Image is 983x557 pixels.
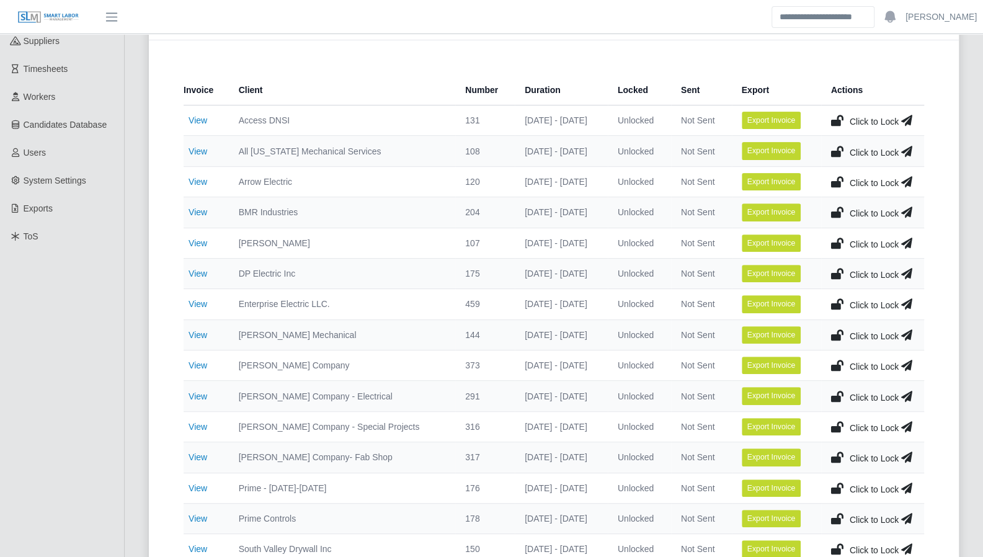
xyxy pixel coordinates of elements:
td: 108 [455,136,515,166]
td: Unlocked [608,228,671,258]
button: Export Invoice [742,418,801,435]
a: View [189,514,207,524]
td: [PERSON_NAME] [229,228,456,258]
td: Unlocked [608,473,671,503]
span: Candidates Database [24,120,107,130]
td: All [US_STATE] Mechanical Services [229,136,456,166]
td: Not Sent [671,411,732,442]
td: Enterprise Electric LLC. [229,289,456,319]
td: [DATE] - [DATE] [515,258,608,288]
td: [DATE] - [DATE] [515,166,608,197]
span: Click to Lock [850,178,899,188]
span: Click to Lock [850,484,899,494]
td: 316 [455,411,515,442]
span: Click to Lock [850,515,899,525]
td: Not Sent [671,381,732,411]
td: [DATE] - [DATE] [515,319,608,350]
button: Export Invoice [742,387,801,404]
td: Not Sent [671,473,732,503]
td: Arrow Electric [229,166,456,197]
th: Client [229,75,456,105]
td: Not Sent [671,197,732,228]
td: Not Sent [671,105,732,136]
td: Not Sent [671,289,732,319]
td: 204 [455,197,515,228]
td: [PERSON_NAME] Company - Electrical [229,381,456,411]
th: Duration [515,75,608,105]
a: View [189,330,207,340]
img: SLM Logo [17,11,79,24]
td: [DATE] - [DATE] [515,503,608,533]
td: Unlocked [608,258,671,288]
span: Click to Lock [850,423,899,433]
a: View [189,177,207,187]
td: [DATE] - [DATE] [515,228,608,258]
td: Unlocked [608,289,671,319]
td: Not Sent [671,136,732,166]
button: Export Invoice [742,326,801,344]
td: [PERSON_NAME] Company- Fab Shop [229,442,456,473]
td: Not Sent [671,228,732,258]
td: Not Sent [671,166,732,197]
span: Timesheets [24,64,68,74]
td: Access DNSI [229,105,456,136]
td: 176 [455,473,515,503]
a: View [189,360,207,370]
span: Click to Lock [850,453,899,463]
span: Click to Lock [850,545,899,555]
td: [PERSON_NAME] Company - Special Projects [229,411,456,442]
td: [DATE] - [DATE] [515,442,608,473]
span: Click to Lock [850,331,899,341]
a: View [189,207,207,217]
span: Click to Lock [850,300,899,310]
td: [DATE] - [DATE] [515,289,608,319]
button: Export Invoice [742,203,801,221]
a: View [189,452,207,462]
a: View [189,299,207,309]
button: Export Invoice [742,448,801,466]
td: Unlocked [608,197,671,228]
td: Not Sent [671,258,732,288]
td: Unlocked [608,411,671,442]
a: [PERSON_NAME] [905,11,977,24]
span: ToS [24,231,38,241]
button: Export Invoice [742,112,801,129]
td: [DATE] - [DATE] [515,105,608,136]
input: Search [772,6,874,28]
span: Workers [24,92,56,102]
td: [DATE] - [DATE] [515,381,608,411]
td: Unlocked [608,105,671,136]
td: DP Electric Inc [229,258,456,288]
span: Suppliers [24,36,60,46]
button: Export Invoice [742,234,801,252]
td: 373 [455,350,515,381]
button: Export Invoice [742,295,801,313]
td: 175 [455,258,515,288]
button: Export Invoice [742,265,801,282]
th: Invoice [184,75,229,105]
span: Click to Lock [850,393,899,403]
td: [PERSON_NAME] Mechanical [229,319,456,350]
td: 317 [455,442,515,473]
a: View [189,146,207,156]
span: Click to Lock [850,148,899,158]
td: [PERSON_NAME] Company [229,350,456,381]
td: Not Sent [671,503,732,533]
td: [DATE] - [DATE] [515,350,608,381]
button: Export Invoice [742,173,801,190]
td: Unlocked [608,503,671,533]
td: [DATE] - [DATE] [515,136,608,166]
td: Unlocked [608,442,671,473]
td: Not Sent [671,442,732,473]
span: Click to Lock [850,117,899,127]
td: 291 [455,381,515,411]
span: Click to Lock [850,208,899,218]
td: 459 [455,289,515,319]
span: Click to Lock [850,270,899,280]
td: 120 [455,166,515,197]
td: 144 [455,319,515,350]
button: Export Invoice [742,142,801,159]
span: Click to Lock [850,239,899,249]
td: 131 [455,105,515,136]
button: Export Invoice [742,510,801,527]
